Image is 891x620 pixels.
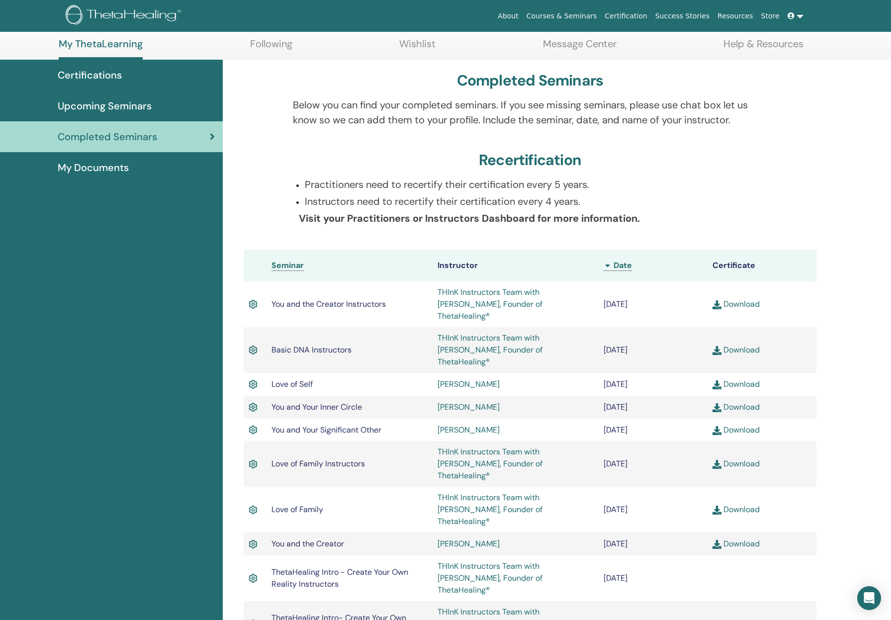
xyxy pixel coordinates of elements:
a: Download [713,425,760,435]
span: ThetaHealing Intro - Create Your Own Reality Instructors [271,567,408,589]
a: Download [713,299,760,309]
img: download.svg [713,506,721,515]
a: THInK Instructors Team with [PERSON_NAME], Founder of ThetaHealing® [438,492,542,527]
img: Active Certificate [249,424,258,437]
span: Love of Family [271,504,323,515]
td: [DATE] [599,396,708,419]
img: Active Certificate [249,538,258,551]
td: [DATE] [599,281,708,327]
img: Active Certificate [249,504,258,517]
img: logo.png [66,5,184,27]
a: Courses & Seminars [523,7,601,25]
span: You and the Creator [271,538,344,549]
a: Store [757,7,784,25]
a: Download [713,538,760,549]
img: Active Certificate [249,298,258,311]
a: Resources [713,7,757,25]
img: download.svg [713,380,721,389]
span: Completed Seminars [58,129,157,144]
span: Love of Self [271,379,313,389]
a: [PERSON_NAME] [438,538,500,549]
a: Wishlist [399,38,436,57]
a: My ThetaLearning [59,38,143,60]
h3: Completed Seminars [457,72,604,89]
a: THInK Instructors Team with [PERSON_NAME], Founder of ThetaHealing® [438,333,542,367]
th: Certificate [708,250,816,281]
span: Date [614,260,632,270]
a: Certification [601,7,651,25]
td: [DATE] [599,373,708,396]
a: THInK Instructors Team with [PERSON_NAME], Founder of ThetaHealing® [438,446,542,481]
p: Instructors need to recertify their certification every 4 years. [305,194,768,209]
span: Certifications [58,68,122,83]
a: Download [713,402,760,412]
a: Success Stories [651,7,713,25]
a: THInK Instructors Team with [PERSON_NAME], Founder of ThetaHealing® [438,561,542,595]
a: Following [250,38,292,57]
a: Seminar [271,260,304,271]
a: Download [713,379,760,389]
td: [DATE] [599,555,708,601]
p: Practitioners need to recertify their certification every 5 years. [305,177,768,192]
h3: Recertification [479,151,581,169]
div: Open Intercom Messenger [857,586,881,610]
a: [PERSON_NAME] [438,425,500,435]
a: Download [713,458,760,469]
img: download.svg [713,540,721,549]
a: About [494,7,522,25]
img: Active Certificate [249,344,258,356]
td: [DATE] [599,487,708,532]
td: [DATE] [599,327,708,373]
a: Help & Resources [723,38,803,57]
td: [DATE] [599,419,708,442]
th: Instructor [433,250,599,281]
p: Below you can find your completed seminars. If you see missing seminars, please use chat box let ... [293,97,768,127]
a: [PERSON_NAME] [438,379,500,389]
a: THInK Instructors Team with [PERSON_NAME], Founder of ThetaHealing® [438,287,542,321]
td: [DATE] [599,441,708,487]
img: Active Certificate [249,401,258,414]
img: download.svg [713,403,721,412]
span: Love of Family Instructors [271,458,365,469]
a: [PERSON_NAME] [438,402,500,412]
img: download.svg [713,300,721,309]
span: You and Your Inner Circle [271,402,362,412]
img: Active Certificate [249,572,258,585]
a: Date [604,260,632,271]
span: You and Your Significant Other [271,425,381,435]
span: Upcoming Seminars [58,98,152,113]
a: Message Center [543,38,617,57]
b: Visit your Practitioners or Instructors Dashboard for more information. [299,212,640,225]
span: Basic DNA Instructors [271,345,352,355]
img: Active Certificate [249,378,258,391]
span: You and the Creator Instructors [271,299,386,309]
td: [DATE] [599,532,708,555]
img: Active Certificate [249,458,258,471]
img: download.svg [713,426,721,435]
img: download.svg [713,346,721,355]
a: Download [713,504,760,515]
img: download.svg [713,460,721,469]
span: My Documents [58,160,129,175]
a: Download [713,345,760,355]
